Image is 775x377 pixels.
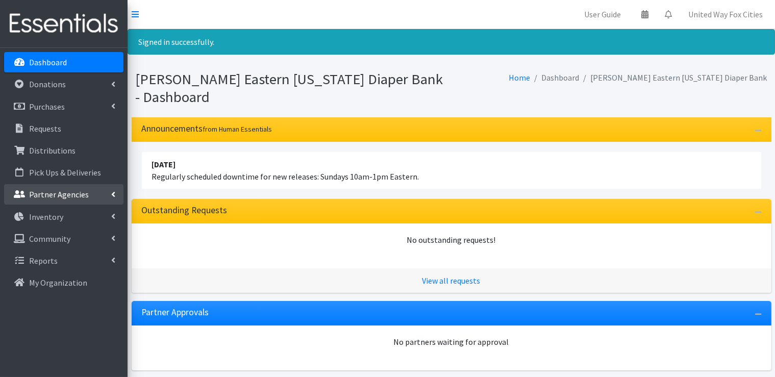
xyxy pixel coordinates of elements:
a: Inventory [4,207,123,227]
h3: Announcements [142,123,272,134]
p: Purchases [29,102,65,112]
a: Requests [4,118,123,139]
a: Donations [4,74,123,94]
a: Home [509,72,531,83]
div: No outstanding requests! [142,234,761,246]
strong: [DATE] [152,159,176,169]
li: [PERSON_NAME] Eastern [US_STATE] Diaper Bank [580,70,767,85]
li: Regularly scheduled downtime for new releases: Sundays 10am-1pm Eastern. [142,152,761,189]
a: Distributions [4,140,123,161]
p: Requests [29,123,61,134]
a: Pick Ups & Deliveries [4,162,123,183]
h3: Outstanding Requests [142,205,228,216]
a: View all requests [422,275,481,286]
p: Community [29,234,70,244]
div: No partners waiting for approval [142,336,761,348]
a: Purchases [4,96,123,117]
h1: [PERSON_NAME] Eastern [US_STATE] Diaper Bank - Dashboard [136,70,448,106]
p: Reports [29,256,58,266]
a: User Guide [576,4,629,24]
div: Signed in successfully. [128,29,775,55]
h3: Partner Approvals [142,307,209,318]
a: Dashboard [4,52,123,72]
p: Donations [29,79,66,89]
p: Inventory [29,212,63,222]
a: United Way Fox Cities [680,4,771,24]
p: Partner Agencies [29,189,89,199]
li: Dashboard [531,70,580,85]
a: Partner Agencies [4,184,123,205]
a: My Organization [4,272,123,293]
a: Community [4,229,123,249]
p: My Organization [29,278,87,288]
p: Dashboard [29,57,67,67]
img: HumanEssentials [4,7,123,41]
p: Distributions [29,145,76,156]
a: Reports [4,250,123,271]
small: from Human Essentials [203,124,272,134]
p: Pick Ups & Deliveries [29,167,101,178]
